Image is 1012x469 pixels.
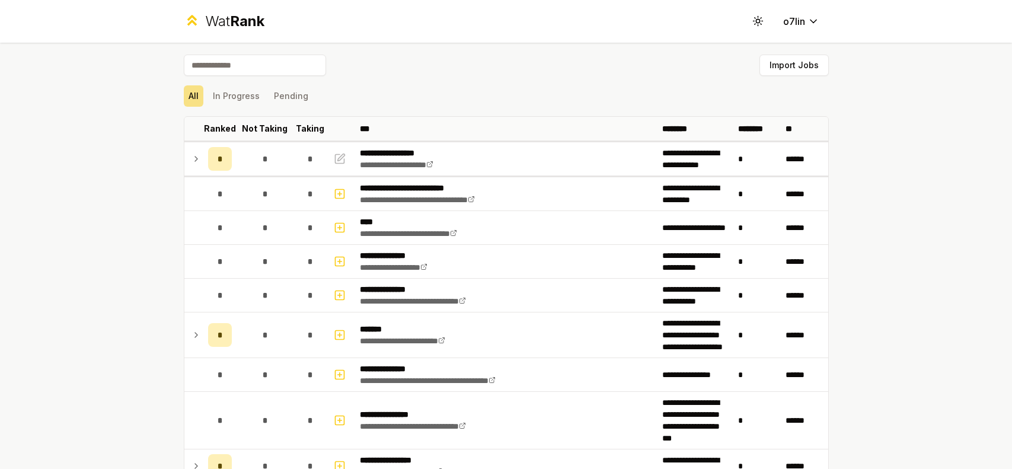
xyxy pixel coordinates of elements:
p: Taking [296,123,324,135]
p: Ranked [204,123,236,135]
button: In Progress [208,85,264,107]
button: o7lin [774,11,829,32]
div: Wat [205,12,264,31]
a: WatRank [184,12,265,31]
button: Pending [269,85,313,107]
p: Not Taking [242,123,288,135]
button: Import Jobs [759,55,829,76]
button: All [184,85,203,107]
span: Rank [230,12,264,30]
span: o7lin [783,14,805,28]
